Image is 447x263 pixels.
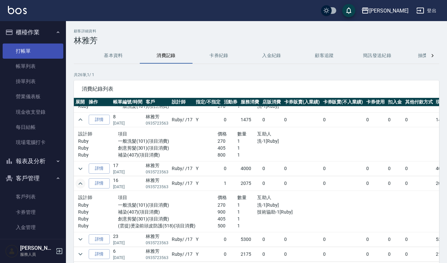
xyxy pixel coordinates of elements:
[365,98,386,106] th: 卡券使用
[239,247,261,261] td: 2175
[283,98,321,106] th: 卡券販賣(入業績)
[194,112,222,127] td: Y
[237,222,257,229] p: 1
[75,179,85,189] button: expand row
[118,202,218,209] p: 一般洗髮(101)(項目消費)
[321,112,365,127] td: 0
[365,176,386,191] td: 0
[111,161,144,176] td: 17
[78,131,92,136] span: 設計師
[403,232,434,247] td: 0
[218,195,227,200] span: 價格
[403,161,434,176] td: 0
[118,195,128,200] span: 項目
[298,48,351,64] button: 顧客追蹤
[321,98,365,106] th: 卡券販賣(不入業績)
[194,161,222,176] td: Y
[118,131,128,136] span: 項目
[74,72,439,78] p: 共 26 筆, 1 / 1
[365,161,386,176] td: 0
[144,176,170,191] td: 林雅芳
[222,112,239,127] td: 0
[222,161,239,176] td: 0
[3,59,63,74] a: 帳單列表
[283,247,321,261] td: 0
[146,120,169,126] p: 0935723563
[386,232,403,247] td: 0
[218,145,237,152] p: 405
[3,205,63,220] a: 卡券管理
[239,98,261,106] th: 服務消費
[5,245,18,258] img: Person
[283,112,321,127] td: 0
[87,48,140,64] button: 基本資料
[89,249,110,259] a: 詳情
[222,98,239,106] th: 活動券
[170,112,194,127] td: Ruby / /17
[75,249,85,259] button: expand row
[113,255,142,261] p: [DATE]
[89,234,110,245] a: 詳情
[3,104,63,120] a: 現金收支登錄
[237,216,257,222] p: 1
[3,24,63,41] button: 櫃檯作業
[146,169,169,175] p: 0935723563
[261,176,283,191] td: 0
[74,36,439,45] h3: 林雅芳
[261,161,283,176] td: 0
[113,184,142,190] p: [DATE]
[218,216,237,222] p: 405
[369,7,408,15] div: [PERSON_NAME]
[194,98,222,106] th: 指定/不指定
[3,120,63,135] a: 每日結帳
[82,86,431,92] span: 消費紀錄列表
[78,138,118,145] p: Ruby
[222,247,239,261] td: 0
[261,232,283,247] td: 0
[144,112,170,127] td: 林雅芳
[144,98,170,106] th: 客戶
[111,247,144,261] td: 6
[75,115,85,125] button: expand row
[78,222,118,229] p: Ruby
[3,220,63,235] a: 入金管理
[257,195,271,200] span: 互助人
[218,138,237,145] p: 270
[170,161,194,176] td: Ruby / /17
[386,247,403,261] td: 0
[118,209,218,216] p: 補染(407)(項目消費)
[245,48,298,64] button: 入金紀錄
[3,189,63,204] a: 客戶列表
[118,138,218,145] p: 一般洗髮(101)(項目消費)
[283,176,321,191] td: 0
[257,202,317,209] p: 洗-1[Ruby]
[3,135,63,150] a: 現場電腦打卡
[146,255,169,261] p: 0935723563
[111,112,144,127] td: 8
[111,98,144,106] th: 帳單編號/時間
[283,232,321,247] td: 0
[237,131,247,136] span: 數量
[140,48,193,64] button: 消費記錄
[414,5,439,17] button: 登出
[321,161,365,176] td: 0
[87,98,111,106] th: 操作
[74,29,439,33] h2: 顧客詳細資料
[3,170,63,187] button: 客戶管理
[239,161,261,176] td: 4000
[321,232,365,247] td: 0
[359,4,411,17] button: [PERSON_NAME]
[386,98,403,106] th: 扣入金
[237,145,257,152] p: 1
[113,240,142,246] p: [DATE]
[237,209,257,216] p: 1
[78,152,118,159] p: Ruby
[239,176,261,191] td: 2075
[118,216,218,222] p: 創意剪髮(301)(項目消費)
[237,202,257,209] p: 1
[118,152,218,159] p: 補染(407)(項目消費)
[321,176,365,191] td: 0
[118,222,218,229] p: (雲提)燙染前頭皮防護(518)(項目消費)
[78,195,92,200] span: 設計師
[257,131,271,136] span: 互助人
